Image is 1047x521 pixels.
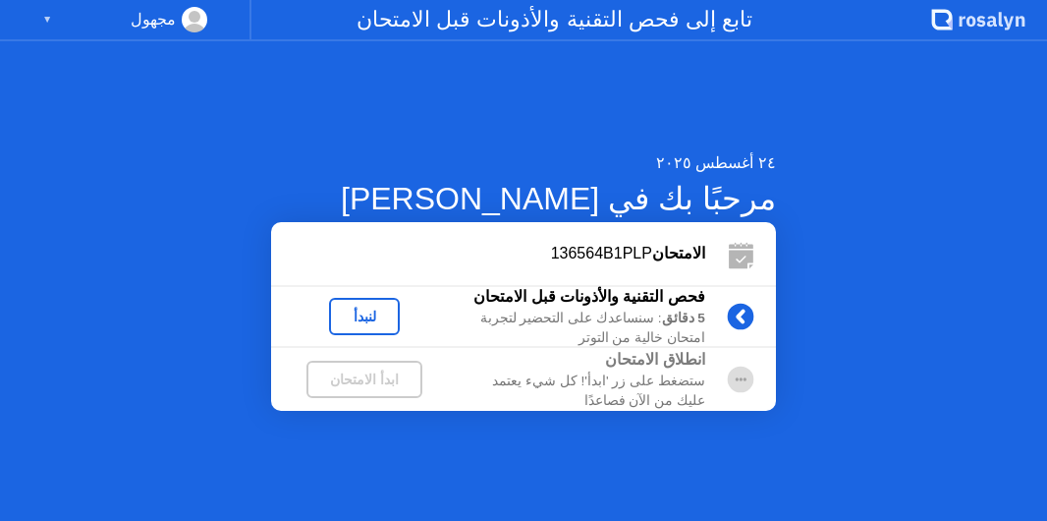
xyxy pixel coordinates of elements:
div: 136564B1PLP [271,242,705,265]
button: ابدأ الامتحان [306,361,422,398]
div: لنبدأ [337,309,392,324]
div: مجهول [131,7,176,32]
div: ستضغط على زر 'ابدأ'! كل شيء يعتمد عليك من الآن فصاعدًا [458,372,705,412]
b: فحص التقنية والأذونات قبل الامتحان [473,288,705,305]
div: : سنساعدك على التحضير لتجربة امتحان خالية من التوتر [458,309,705,349]
div: ▼ [42,7,52,32]
b: 5 دقائق [662,311,705,325]
div: ابدأ الامتحان [314,372,414,387]
b: الامتحان [652,245,705,261]
b: انطلاق الامتحان [605,351,704,368]
button: لنبدأ [329,298,400,335]
div: مرحبًا بك في [PERSON_NAME] [271,175,776,222]
div: ٢٤ أغسطس ٢٠٢٥ [271,151,776,175]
